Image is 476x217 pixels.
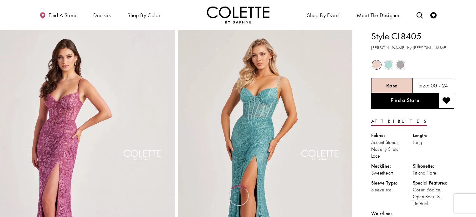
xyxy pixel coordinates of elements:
div: Silhouette: [413,163,454,170]
h1: Style CL8405 [371,30,454,43]
span: Meet the designer [357,12,400,18]
div: Sleeveless [371,186,413,193]
button: Add to wishlist [438,93,454,109]
a: Find a Store [371,93,438,109]
div: Neckline: [371,163,413,170]
h3: [PERSON_NAME] by [PERSON_NAME] [371,44,454,52]
div: Corset Bodice, Open Back, Slit, Tie Back [413,186,454,207]
a: Check Wishlist [429,6,438,23]
span: Dresses [92,6,112,23]
h5: Chosen color [386,82,398,89]
span: Shop by color [126,6,162,23]
h5: 00 - 24 [431,82,448,89]
span: Find a store [49,12,76,18]
a: Visit Home Page [207,6,269,23]
div: Sweetheart [371,170,413,176]
div: Rose [371,59,382,70]
a: Attributes [371,117,427,126]
img: Colette by Daphne [207,6,269,23]
span: Shop By Event [307,12,340,18]
div: Smoke [395,59,406,70]
div: Length: [413,132,454,139]
div: Product color controls state depends on size chosen [371,59,454,71]
div: Fit and Flare [413,170,454,176]
div: Long [413,139,454,146]
div: Special Features: [413,180,454,186]
div: Sleeve Type: [371,180,413,186]
a: Toggle search [415,6,424,23]
span: Dresses [93,12,110,18]
span: Shop by color [127,12,160,18]
a: Meet the designer [355,6,402,23]
div: Waistline: [371,210,413,217]
span: Shop By Event [305,6,341,23]
a: Find a store [38,6,78,23]
div: Fabric: [371,132,413,139]
div: Sea Glass [383,59,394,70]
div: Accent Stones, Novelty Stretch Lace [371,139,413,160]
span: Size: [418,82,430,89]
